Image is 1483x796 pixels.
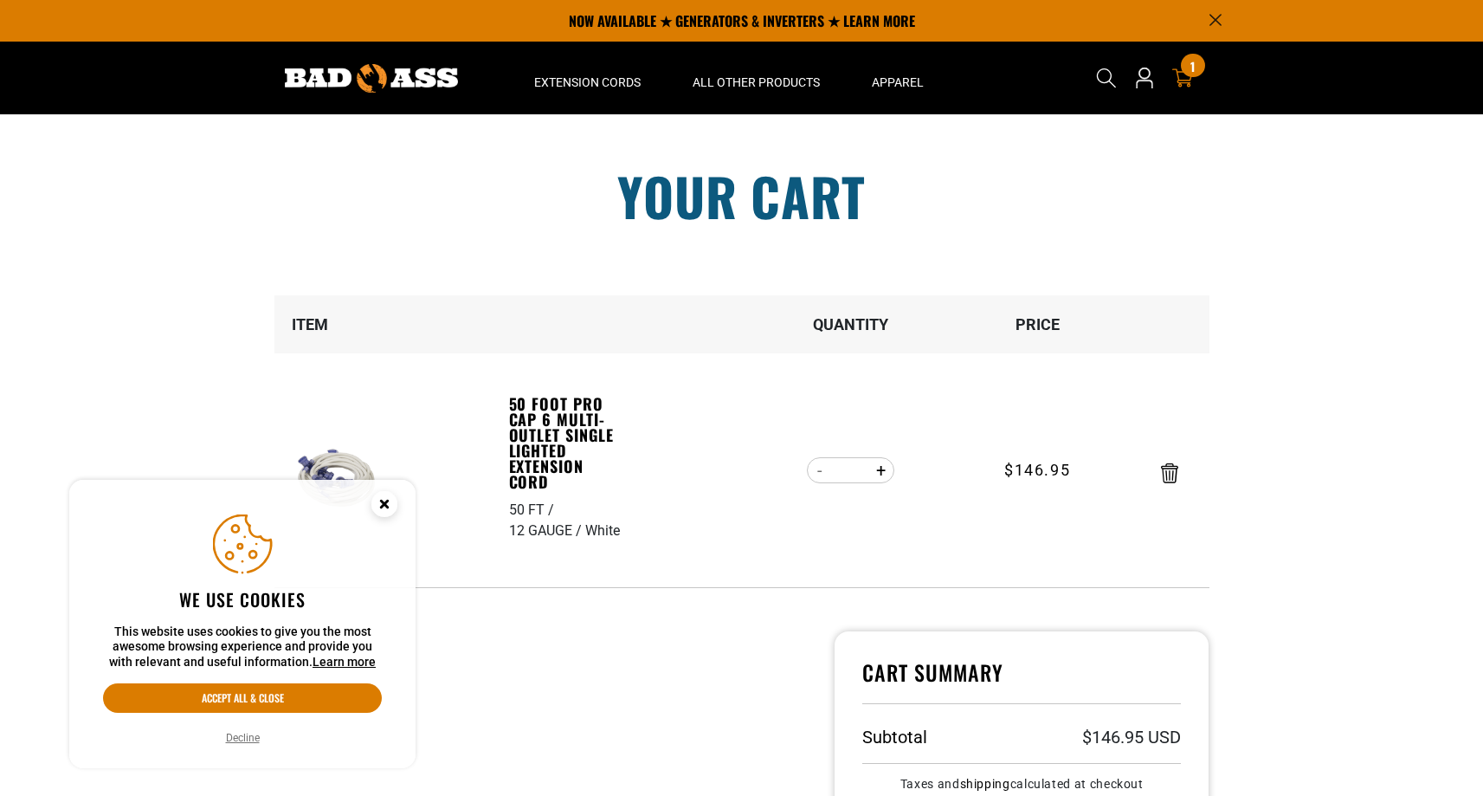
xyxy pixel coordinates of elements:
img: white [281,423,390,532]
div: 12 GAUGE [509,521,585,541]
span: Extension Cords [534,74,641,90]
summary: Search [1093,64,1120,92]
button: Decline [221,729,265,747]
a: shipping [960,777,1010,791]
summary: Extension Cords [508,42,667,114]
p: $146.95 USD [1082,728,1181,746]
th: Item [274,295,508,353]
a: 50 Foot Pro Cap 6 Multi-Outlet Single Lighted Extension Cord [509,396,629,489]
span: $146.95 [1004,458,1070,482]
a: Learn more [313,655,376,669]
small: Taxes and calculated at checkout [862,778,1182,790]
aside: Cookie Consent [69,480,416,769]
div: 50 FT [509,500,558,521]
a: Remove 50 Foot Pro Cap 6 Multi-Outlet Single Lighted Extension Cord - 50 FT / 12 GAUGE / White [1161,467,1178,479]
button: Accept all & close [103,683,382,713]
th: Quantity [757,295,944,353]
span: 1 [1190,60,1195,73]
h2: We use cookies [103,588,382,611]
p: This website uses cookies to give you the most awesome browsing experience and provide you with r... [103,625,382,670]
th: Price [944,295,1131,353]
span: All Other Products [693,74,820,90]
input: Quantity for 50 Foot Pro Cap 6 Multi-Outlet Single Lighted Extension Cord [834,456,867,485]
summary: All Other Products [667,42,846,114]
span: Apparel [872,74,924,90]
summary: Apparel [846,42,950,114]
h3: Subtotal [862,728,927,746]
h1: Your cart [261,170,1222,222]
img: Bad Ass Extension Cords [285,64,458,93]
div: White [585,521,620,541]
h4: Cart Summary [862,659,1182,704]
